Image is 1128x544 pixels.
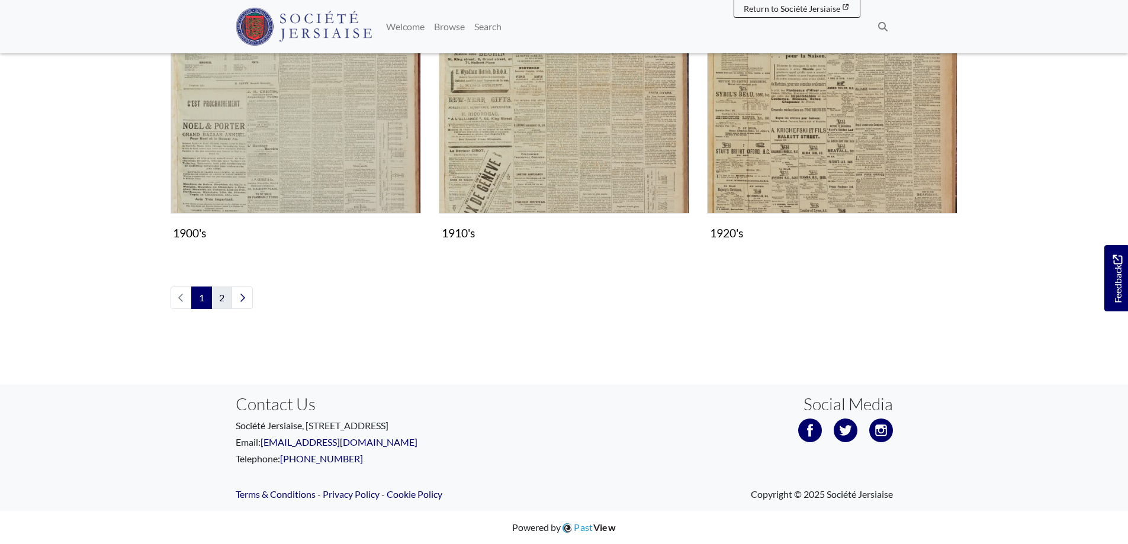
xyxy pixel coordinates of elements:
a: Terms & Conditions [236,488,316,500]
a: Cookie Policy [387,488,442,500]
a: Search [470,15,506,38]
p: Telephone: [236,452,555,466]
li: Previous page [171,287,192,309]
div: Powered by [512,520,616,535]
span: Goto page 1 [191,287,212,309]
span: Feedback [1110,255,1124,302]
a: Goto page 2 [211,287,232,309]
h3: Social Media [804,394,893,414]
span: View [593,522,616,533]
img: Société Jersiaise [236,8,372,46]
a: [PHONE_NUMBER] [280,453,363,464]
a: Browse [429,15,470,38]
h3: Contact Us [236,394,555,414]
p: Email: [236,435,555,449]
a: PastView [561,522,616,533]
p: Société Jersiaise, [STREET_ADDRESS] [236,419,555,433]
a: Welcome [381,15,429,38]
span: Past [574,522,616,533]
a: Next page [232,287,253,309]
a: Would you like to provide feedback? [1104,245,1128,311]
a: Privacy Policy [323,488,380,500]
a: [EMAIL_ADDRESS][DOMAIN_NAME] [261,436,417,448]
span: Return to Société Jersiaise [744,4,840,14]
a: Société Jersiaise logo [236,5,372,49]
span: Copyright © 2025 Société Jersiaise [751,487,893,501]
nav: pagination [171,287,958,309]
